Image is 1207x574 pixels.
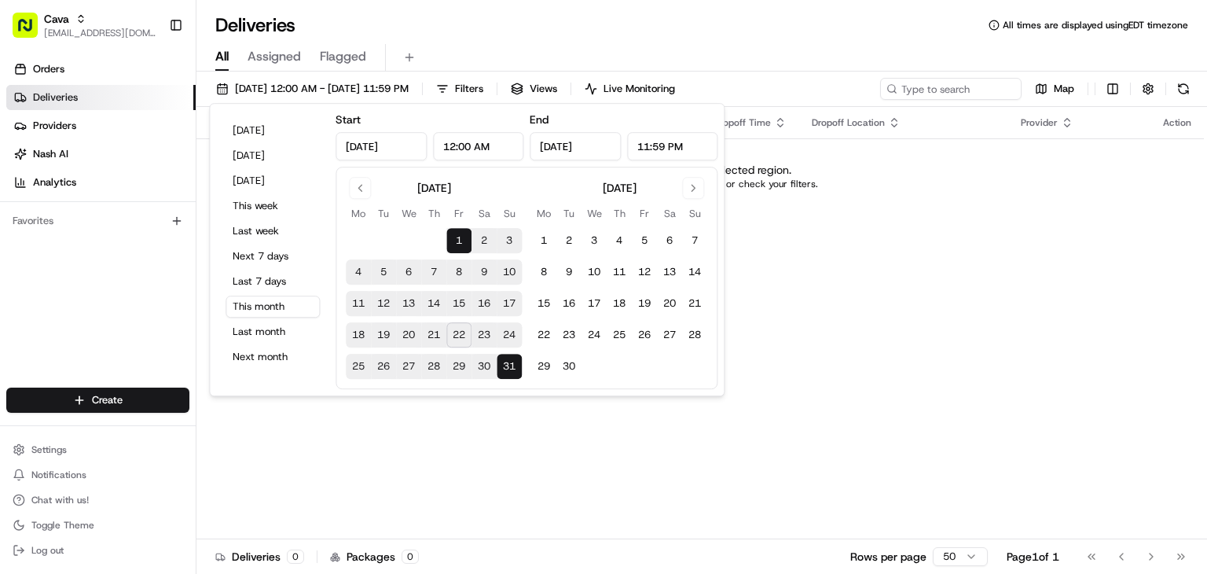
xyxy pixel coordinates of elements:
button: 8 [446,259,471,285]
th: Wednesday [396,205,421,222]
span: Dropoff Location [812,116,885,129]
button: 4 [346,259,371,285]
button: 16 [556,291,581,316]
a: Powered byPylon [111,266,190,278]
button: 22 [531,322,556,348]
button: Filters [429,78,490,100]
span: Toggle Theme [31,519,94,532]
button: Last week [226,220,320,242]
div: 📗 [16,230,28,242]
button: 21 [682,291,707,316]
button: 19 [632,291,657,316]
button: 31 [497,354,522,379]
button: 18 [346,322,371,348]
th: Saturday [471,205,497,222]
button: 1 [446,228,471,253]
a: 💻API Documentation [127,222,259,250]
th: Friday [446,205,471,222]
button: 30 [471,354,497,379]
button: 14 [682,259,707,285]
button: 24 [497,322,522,348]
button: 13 [396,291,421,316]
div: Action [1163,116,1191,129]
a: Nash AI [6,142,196,167]
button: Live Monitoring [578,78,682,100]
button: Next 7 days [226,245,320,267]
label: End [530,112,548,127]
button: Refresh [1172,78,1194,100]
span: Chat with us! [31,494,89,506]
button: [DATE] 12:00 AM - [DATE] 11:59 PM [209,78,416,100]
button: Start new chat [267,155,286,174]
input: Clear [41,101,259,118]
a: Analytics [6,170,196,195]
a: 📗Knowledge Base [9,222,127,250]
button: [DATE] [226,145,320,167]
button: 30 [556,354,581,379]
button: 23 [471,322,497,348]
h1: Deliveries [215,13,295,38]
button: 6 [396,259,421,285]
input: Date [336,132,427,160]
button: 7 [421,259,446,285]
div: Deliveries [215,549,304,565]
span: Provider [1021,116,1058,129]
button: 14 [421,291,446,316]
span: Providers [33,119,76,133]
button: Cava [44,11,69,27]
button: 28 [682,322,707,348]
span: Knowledge Base [31,228,120,244]
button: Cava[EMAIL_ADDRESS][DOMAIN_NAME] [6,6,163,44]
input: Time [433,132,524,160]
button: 10 [581,259,607,285]
button: 17 [497,291,522,316]
span: [DATE] 12:00 AM - [DATE] 11:59 PM [235,82,409,96]
div: Page 1 of 1 [1007,549,1059,565]
button: 6 [657,228,682,253]
span: All [215,47,229,66]
button: 3 [581,228,607,253]
div: Favorites [6,208,189,234]
div: We're available if you need us! [53,166,199,178]
span: Filters [455,82,483,96]
th: Sunday [497,205,522,222]
button: 12 [371,291,396,316]
button: 2 [471,228,497,253]
th: Friday [632,205,657,222]
p: Rows per page [850,549,926,565]
button: 18 [607,291,632,316]
a: Deliveries [6,85,196,110]
button: 11 [607,259,632,285]
button: 27 [657,322,682,348]
span: Analytics [33,175,76,189]
input: Type to search [880,78,1022,100]
button: This month [226,296,320,318]
th: Wednesday [581,205,607,222]
button: 21 [421,322,446,348]
button: Notifications [6,464,189,486]
button: 5 [632,228,657,253]
span: Map [1054,82,1074,96]
span: Pylon [156,267,190,278]
button: 13 [657,259,682,285]
button: 7 [682,228,707,253]
button: 20 [396,322,421,348]
button: 9 [471,259,497,285]
span: Views [530,82,557,96]
button: 29 [531,354,556,379]
button: 28 [421,354,446,379]
div: Start new chat [53,150,258,166]
div: 0 [287,550,304,564]
input: Date [530,132,621,160]
button: 9 [556,259,581,285]
button: Toggle Theme [6,514,189,536]
button: 26 [371,354,396,379]
th: Sunday [682,205,707,222]
button: Log out [6,539,189,561]
th: Tuesday [371,205,396,222]
button: [DATE] [226,170,320,192]
button: 24 [581,322,607,348]
span: Settings [31,443,67,456]
button: 3 [497,228,522,253]
span: Flagged [320,47,366,66]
